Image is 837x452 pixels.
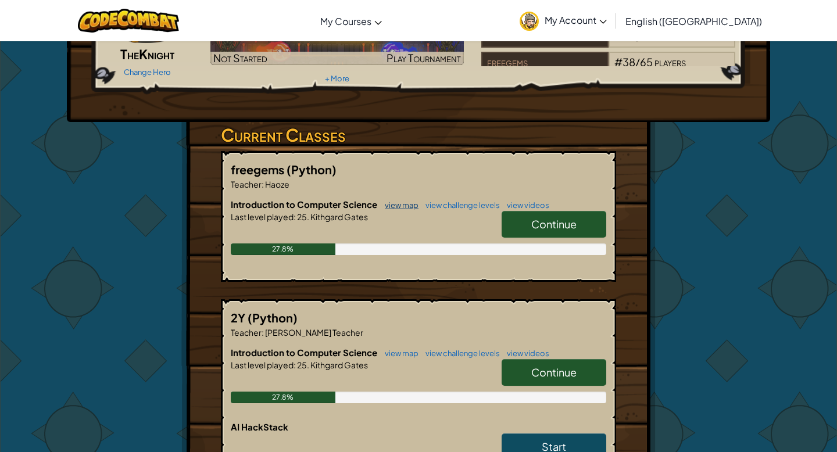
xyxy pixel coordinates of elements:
span: (Python) [248,310,298,325]
span: [PERSON_NAME] Teacher [264,327,363,338]
span: : [262,179,264,189]
span: players [654,55,686,69]
span: Last level played [231,211,294,222]
a: 2 Y#60/90players [481,37,735,50]
span: Introduction to Computer Science [231,199,379,210]
span: English ([GEOGRAPHIC_DATA]) [625,15,762,27]
span: Teacher [231,179,262,189]
a: My Courses [314,5,388,37]
img: Golden Goal [210,21,464,65]
a: English ([GEOGRAPHIC_DATA]) [620,5,768,37]
span: 25. [296,360,309,370]
a: view challenge levels [420,349,500,358]
span: (Python) [287,162,337,177]
span: : [294,360,296,370]
span: Kithgard Gates [309,360,368,370]
span: Not Started [213,51,267,64]
span: Continue [531,217,577,231]
span: 65 [640,55,653,69]
span: Last level played [231,360,294,370]
span: 25. [296,211,309,222]
div: freegems [481,52,608,74]
span: My Courses [320,15,371,27]
a: freegems#38/65players [481,63,735,76]
span: Haoze [264,179,289,189]
a: Change Hero [124,67,171,77]
span: Knight [139,46,174,62]
a: view map [379,349,419,358]
span: / [635,55,640,69]
span: Teacher [231,327,262,338]
a: Not StartedPlay Tournament [210,21,464,65]
span: Continue [531,365,577,379]
a: My Account [514,2,613,39]
span: 38 [623,55,635,69]
img: CodeCombat logo [78,9,180,33]
span: AI HackStack [231,421,288,432]
a: view videos [501,349,549,358]
span: 2Y [231,310,248,325]
span: Play Tournament [387,51,461,64]
span: # [614,55,623,69]
div: 27.8% [231,243,335,255]
div: 27.8% [231,392,335,403]
a: view challenge levels [420,200,500,210]
a: view videos [501,200,549,210]
span: : [294,211,296,222]
span: Introduction to Computer Science [231,347,379,358]
span: The [120,46,139,62]
a: view map [379,200,419,210]
img: avatar [520,12,539,31]
span: Kithgard Gates [309,211,368,222]
span: : [262,327,264,338]
span: freegems [231,162,287,177]
h3: Current Classes [221,122,616,148]
a: + More [325,74,349,83]
span: My Account [545,14,607,26]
